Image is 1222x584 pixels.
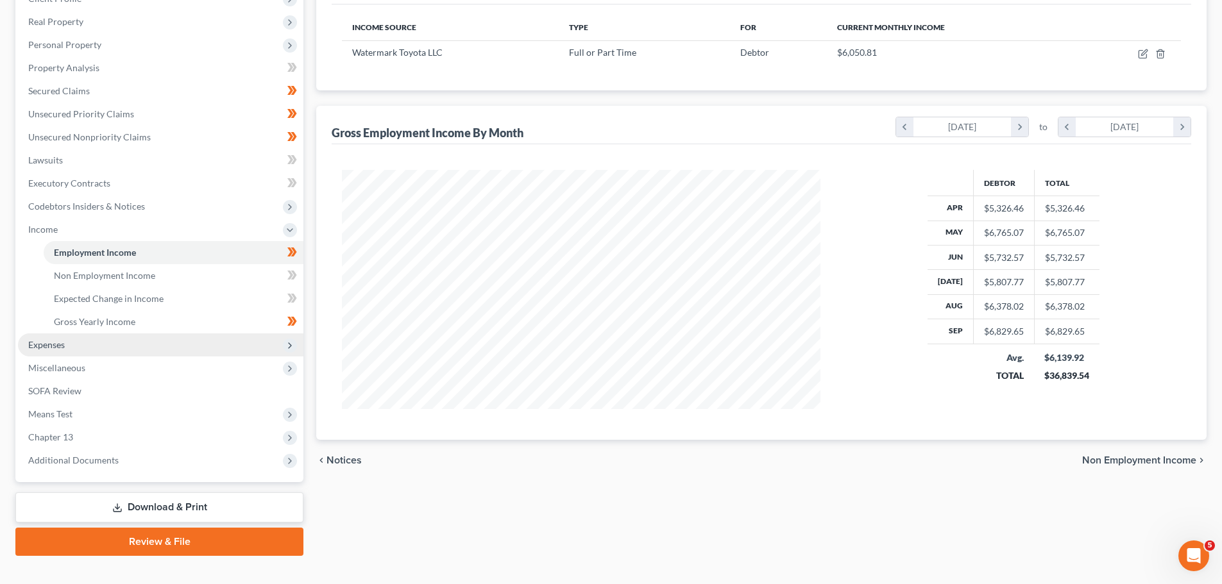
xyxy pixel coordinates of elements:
iframe: Intercom live chat [1178,540,1209,571]
span: Means Test [28,408,72,419]
i: chevron_left [316,455,327,465]
span: Additional Documents [28,455,119,465]
a: Unsecured Nonpriority Claims [18,126,303,149]
div: $6,765.07 [984,226,1024,239]
span: Income [28,224,58,235]
span: $6,050.81 [837,47,877,58]
span: Personal Property [28,39,101,50]
td: $6,765.07 [1034,221,1099,245]
span: For [740,22,756,32]
span: Watermark Toyota LLC [352,47,443,58]
td: $6,829.65 [1034,319,1099,344]
span: Unsecured Nonpriority Claims [28,131,151,142]
div: TOTAL [983,369,1024,382]
a: Gross Yearly Income [44,310,303,333]
span: SOFA Review [28,385,81,396]
span: Lawsuits [28,154,63,165]
span: Notices [327,455,362,465]
a: Lawsuits [18,149,303,172]
th: Debtor [973,170,1034,196]
th: Sep [928,319,974,344]
th: Jun [928,245,974,269]
a: Review & File [15,528,303,556]
a: Secured Claims [18,79,303,103]
span: Type [569,22,588,32]
span: Property Analysis [28,62,99,73]
span: Chapter 13 [28,431,73,442]
div: [DATE] [913,117,1012,137]
a: Employment Income [44,241,303,264]
td: $5,326.46 [1034,196,1099,221]
span: Current Monthly Income [837,22,945,32]
a: Unsecured Priority Claims [18,103,303,126]
span: Miscellaneous [28,362,85,373]
span: Income Source [352,22,416,32]
div: Gross Employment Income By Month [332,125,523,140]
button: Non Employment Income chevron_right [1082,455,1207,465]
i: chevron_right [1011,117,1028,137]
i: chevron_left [1058,117,1076,137]
div: $6,829.65 [984,325,1024,338]
span: Executory Contracts [28,178,110,188]
th: Total [1034,170,1099,196]
a: Executory Contracts [18,172,303,195]
span: Unsecured Priority Claims [28,108,134,119]
a: SOFA Review [18,380,303,403]
div: Avg. [983,351,1024,364]
span: Non Employment Income [54,270,155,281]
th: Aug [928,294,974,319]
span: Debtor [740,47,769,58]
th: May [928,221,974,245]
i: chevron_right [1173,117,1191,137]
span: Expenses [28,339,65,350]
span: 5 [1205,540,1215,551]
span: Gross Yearly Income [54,316,135,327]
span: Expected Change in Income [54,293,164,304]
i: chevron_right [1196,455,1207,465]
div: $36,839.54 [1044,369,1089,382]
span: Non Employment Income [1082,455,1196,465]
div: $5,807.77 [984,276,1024,288]
td: $5,807.77 [1034,270,1099,294]
span: Real Property [28,16,83,27]
span: Codebtors Insiders & Notices [28,201,145,212]
a: Expected Change in Income [44,287,303,310]
a: Non Employment Income [44,264,303,287]
span: Secured Claims [28,85,90,96]
td: $5,732.57 [1034,245,1099,269]
div: $6,378.02 [984,300,1024,313]
td: $6,378.02 [1034,294,1099,319]
a: Property Analysis [18,56,303,79]
i: chevron_left [896,117,913,137]
th: Apr [928,196,974,221]
div: $5,732.57 [984,251,1024,264]
a: Download & Print [15,492,303,522]
span: Employment Income [54,247,136,258]
div: $5,326.46 [984,202,1024,215]
span: to [1039,121,1048,133]
th: [DATE] [928,270,974,294]
div: [DATE] [1076,117,1174,137]
div: $6,139.92 [1044,351,1089,364]
span: Full or Part Time [569,47,636,58]
button: chevron_left Notices [316,455,362,465]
